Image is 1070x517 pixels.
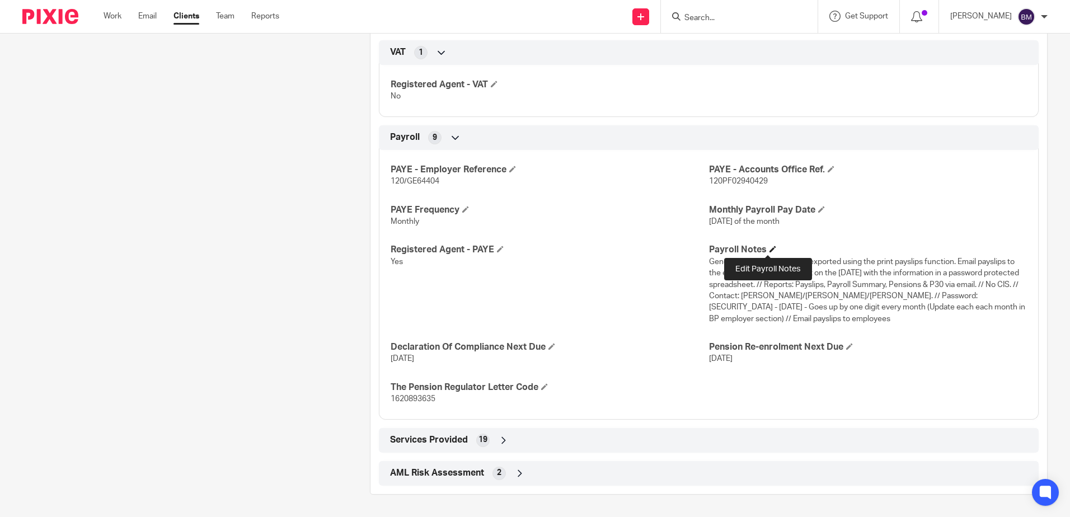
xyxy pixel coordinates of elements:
a: Reports [251,11,279,22]
h4: The Pension Regulator Letter Code [391,382,708,393]
span: AML Risk Assessment [390,467,484,479]
input: Search [683,13,784,23]
img: svg%3E [1017,8,1035,26]
span: [DATE] [709,355,733,363]
a: Team [216,11,234,22]
h4: Payroll Notes [709,244,1027,256]
span: 1 [419,47,423,58]
span: 9 [433,132,437,143]
span: Get Support [845,12,888,20]
span: VAT [390,46,406,58]
h4: Registered Agent - PAYE [391,244,708,256]
a: Work [104,11,121,22]
span: [DATE] [391,355,414,363]
span: General: Likes payslips to be exported using the print payslips function. Email payslips to the e... [709,258,1025,323]
span: 120PF02940429 [709,177,768,185]
a: Email [138,11,157,22]
p: [PERSON_NAME] [950,11,1012,22]
span: [DATE] of the month [709,218,780,225]
span: Payroll [390,131,420,143]
h4: PAYE - Employer Reference [391,164,708,176]
span: Monthly [391,218,419,225]
h4: PAYE - Accounts Office Ref. [709,164,1027,176]
h4: Pension Re-enrolment Next Due [709,341,1027,353]
span: 19 [478,434,487,445]
h4: Declaration Of Compliance Next Due [391,341,708,353]
h4: Monthly Payroll Pay Date [709,204,1027,216]
span: 120/GE64404 [391,177,439,185]
span: Services Provided [390,434,468,446]
h4: Registered Agent - VAT [391,79,708,91]
span: 2 [497,467,501,478]
h4: PAYE Frequency [391,204,708,216]
img: Pixie [22,9,78,24]
span: No [391,92,401,100]
span: Yes [391,258,403,266]
a: Clients [173,11,199,22]
span: 1620893635 [391,395,435,403]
